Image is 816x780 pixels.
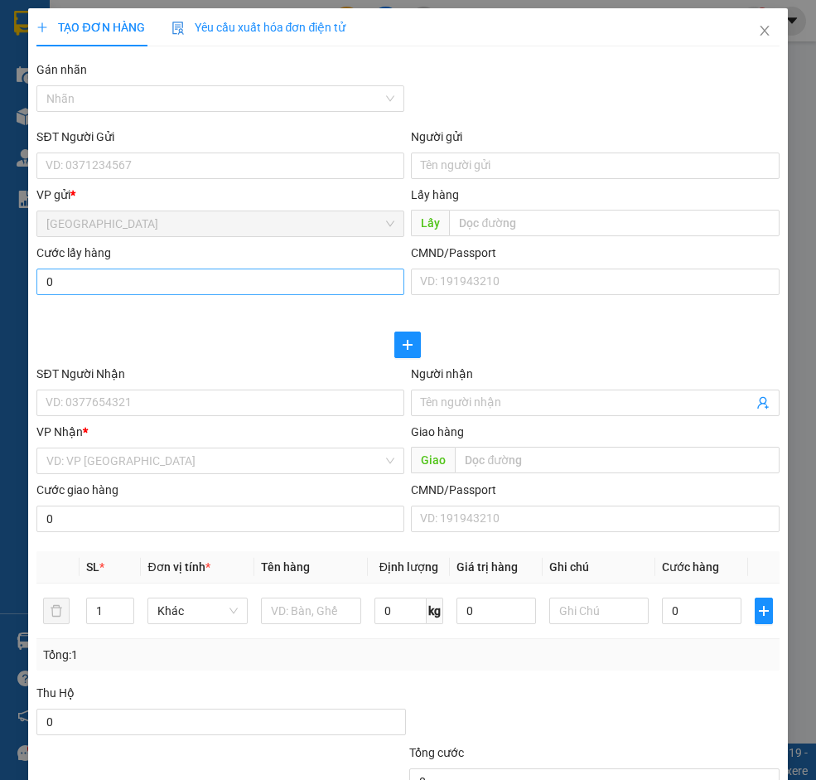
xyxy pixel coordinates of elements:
span: Lấy [411,210,449,236]
span: kg [427,598,443,624]
span: Đơn vị tính [147,560,210,574]
input: Ghi Chú [549,598,649,624]
div: VP gửi [36,186,404,204]
span: Khác [157,598,238,623]
div: Tổng: 1 [43,646,408,664]
input: Dọc đường [449,210,779,236]
span: Lấy hàng [411,188,459,201]
span: Giao hàng [411,425,464,438]
span: Tổng cước [409,746,464,759]
span: Giá trị hàng [456,560,518,574]
label: Cước giao hàng [36,483,118,497]
div: SĐT Người Gửi [36,128,404,146]
span: user-add [756,396,770,409]
span: Đà Lạt [46,211,394,236]
span: Giao [411,447,455,473]
div: CMND/Passport [411,244,779,262]
span: Yêu cầu xuất hóa đơn điện tử [171,21,346,34]
button: plus [755,598,773,624]
div: SĐT Người Nhận [36,365,404,383]
button: delete [43,598,70,624]
div: CMND/Passport [411,481,779,499]
span: plus [756,604,772,618]
img: icon [171,22,185,35]
div: Người gửi [411,128,779,146]
span: plus [36,22,48,33]
label: Cước lấy hàng [36,246,111,259]
input: VD: Bàn, Ghế [261,598,361,624]
th: Ghi chú [543,551,656,584]
label: Gán nhãn [36,63,87,76]
input: Cước giao hàng [36,506,404,532]
span: VP Nhận [36,425,83,438]
div: Người nhận [411,365,779,383]
span: SL [86,560,99,574]
input: Dọc đường [455,447,779,473]
input: 0 [456,598,536,624]
span: close [758,24,771,37]
button: Close [741,8,788,55]
span: TẠO ĐƠN HÀNG [36,21,144,34]
button: plus [394,332,421,358]
span: Định lượng [379,560,438,574]
span: Cước hàng [662,560,719,574]
span: Tên hàng [261,560,310,574]
span: Thu Hộ [36,686,75,700]
span: plus [395,338,420,351]
input: Cước lấy hàng [36,269,404,295]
